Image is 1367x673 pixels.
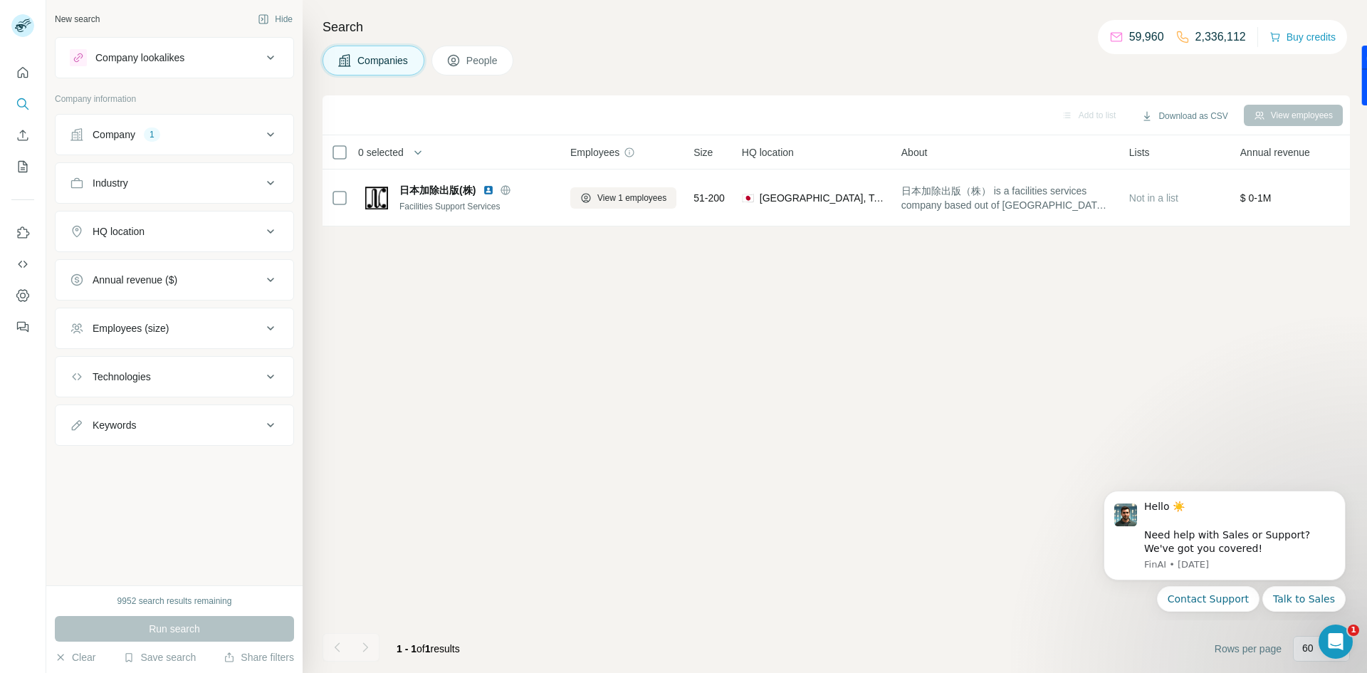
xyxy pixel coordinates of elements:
button: Download as CSV [1131,105,1237,127]
div: Facilities Support Services [399,200,553,213]
button: View 1 employees [570,187,676,209]
span: People [466,53,499,68]
p: 59,960 [1129,28,1164,46]
button: Share filters [224,650,294,664]
div: 9952 search results remaining [117,595,232,607]
span: 1 [1348,625,1359,636]
button: Feedback [11,314,34,340]
span: HQ location [742,145,794,160]
button: Clear [55,650,95,664]
span: 日本加除出版（株） is a facilities services company based out of [GEOGRAPHIC_DATA]３－１６－６, [GEOGRAPHIC_DATA... [901,184,1112,212]
button: Employees (size) [56,311,293,345]
span: About [901,145,928,160]
div: Keywords [93,418,136,432]
span: 🇯🇵 [742,191,754,205]
button: Industry [56,166,293,200]
span: 51-200 [693,191,725,205]
div: Annual revenue ($) [93,273,177,287]
span: Rows per page [1215,642,1282,656]
button: HQ location [56,214,293,249]
button: Use Surfe on LinkedIn [11,220,34,246]
p: Company information [55,93,294,105]
button: Keywords [56,408,293,442]
button: Quick start [11,60,34,85]
span: View 1 employees [597,192,666,204]
span: 日本加除出版(株) [399,183,476,197]
button: Buy credits [1269,27,1336,47]
span: results [397,643,460,654]
button: Enrich CSV [11,122,34,148]
img: LinkedIn logo [483,184,494,196]
div: Technologies [93,370,151,384]
span: $ 0-1M [1240,192,1272,204]
div: New search [55,13,100,26]
span: Lists [1129,145,1150,160]
button: Company1 [56,118,293,152]
img: Logo of 日本加除出版(株) [365,187,388,209]
span: 1 [425,643,431,654]
iframe: Intercom notifications message [1082,478,1367,620]
div: Company lookalikes [95,51,184,65]
button: Annual revenue ($) [56,263,293,297]
iframe: Intercom live chat [1319,625,1353,659]
div: Industry [93,176,128,190]
button: Technologies [56,360,293,394]
div: Employees (size) [93,321,169,335]
button: Search [11,91,34,117]
button: My lists [11,154,34,179]
div: 1 [144,128,160,141]
span: Not in a list [1129,192,1178,204]
button: Use Surfe API [11,251,34,277]
button: Company lookalikes [56,41,293,75]
div: Company [93,127,135,142]
span: of [417,643,425,654]
button: Dashboard [11,283,34,308]
button: Hide [248,9,303,30]
span: Annual revenue [1240,145,1310,160]
p: 60 [1302,641,1314,655]
span: 0 selected [358,145,404,160]
span: 1 - 1 [397,643,417,654]
h4: Search [323,17,1350,37]
span: Companies [357,53,409,68]
span: Employees [570,145,619,160]
span: [GEOGRAPHIC_DATA], Toshima [760,191,884,205]
div: HQ location [93,224,145,239]
button: Save search [123,650,196,664]
span: Size [693,145,713,160]
p: 2,336,112 [1195,28,1246,46]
